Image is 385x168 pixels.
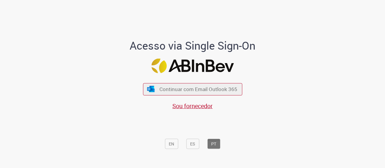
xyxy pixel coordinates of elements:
[159,86,237,93] span: Continuar com Email Outlook 365
[109,39,276,51] h1: Acesso via Single Sign-On
[143,83,242,95] button: ícone Azure/Microsoft 360 Continuar com Email Outlook 365
[207,139,220,149] button: PT
[151,59,234,73] img: Logo ABInBev
[165,139,178,149] button: EN
[147,86,155,92] img: ícone Azure/Microsoft 360
[172,102,213,110] a: Sou fornecedor
[186,139,199,149] button: ES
